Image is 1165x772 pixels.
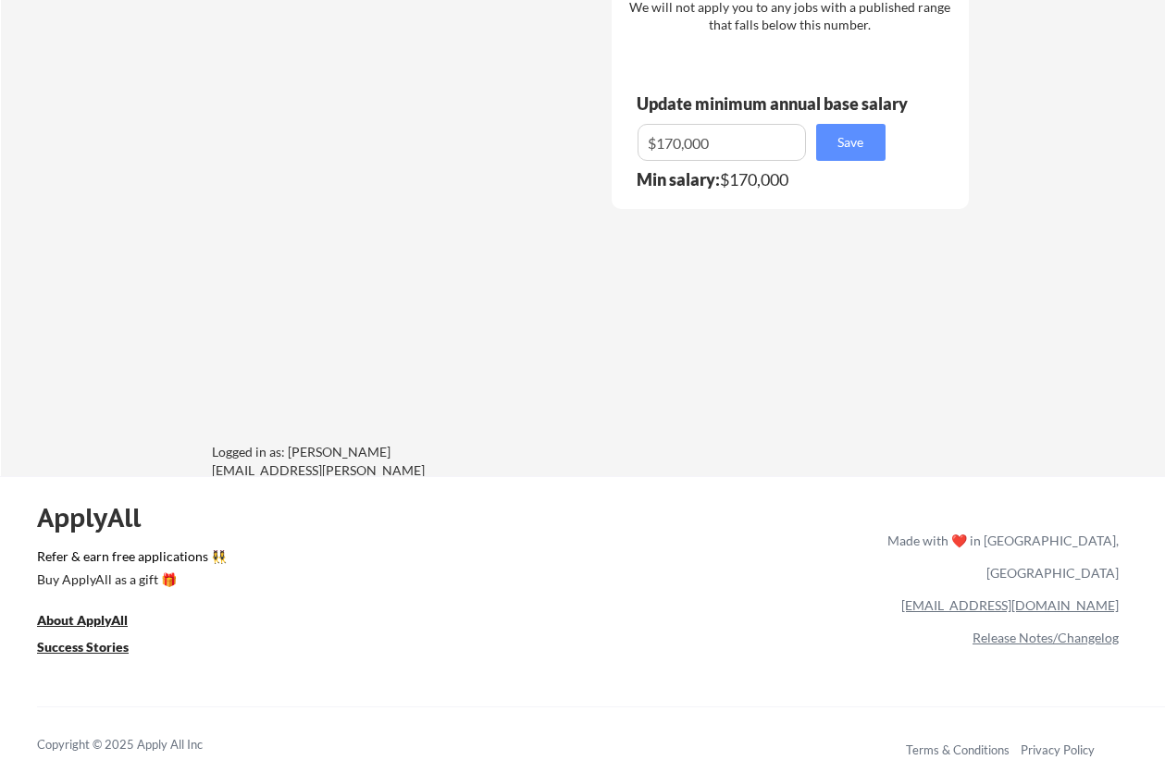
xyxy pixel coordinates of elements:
[37,637,154,660] a: Success Stories
[1021,742,1095,757] a: Privacy Policy
[637,171,898,188] div: $170,000
[37,639,129,655] u: Success Stories
[637,95,914,112] div: Update minimum annual base salary
[906,742,1010,757] a: Terms & Conditions
[37,573,222,586] div: Buy ApplyAll as a gift 🎁
[901,597,1119,613] a: [EMAIL_ADDRESS][DOMAIN_NAME]
[37,570,222,593] a: Buy ApplyAll as a gift 🎁
[637,169,720,190] strong: Min salary:
[212,443,490,497] div: Logged in as: [PERSON_NAME][EMAIL_ADDRESS][PERSON_NAME][DOMAIN_NAME]
[37,610,154,633] a: About ApplyAll
[816,124,886,161] button: Save
[37,612,128,628] u: About ApplyAll
[638,124,806,161] input: E.g. $100,000
[37,736,250,754] div: Copyright © 2025 Apply All Inc
[973,630,1119,645] a: Release Notes/Changelog
[37,502,162,533] div: ApplyAll
[37,550,501,570] a: Refer & earn free applications 👯‍♀️
[880,524,1119,589] div: Made with ❤️ in [GEOGRAPHIC_DATA], [GEOGRAPHIC_DATA]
